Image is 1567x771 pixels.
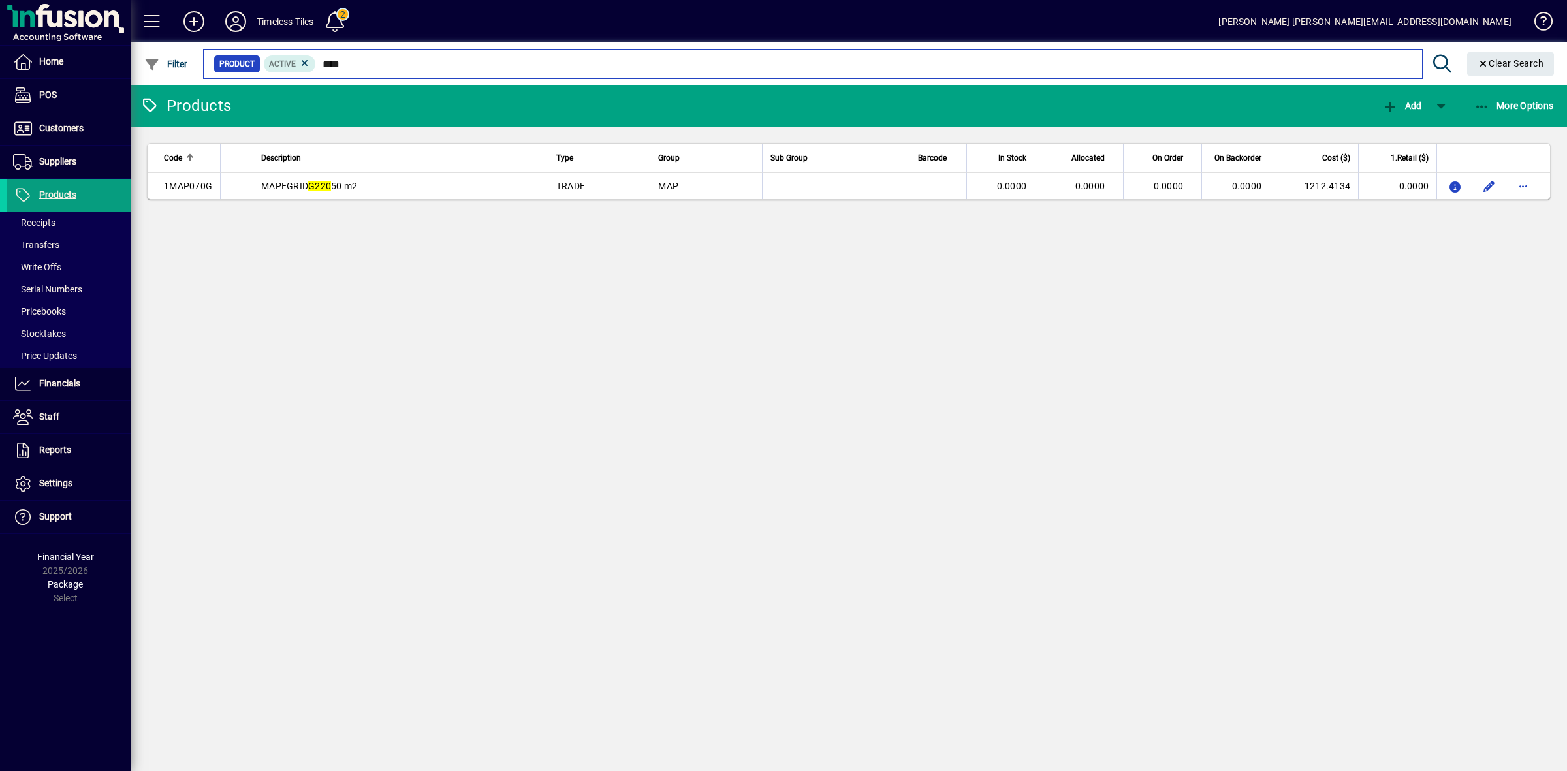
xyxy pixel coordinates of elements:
[261,181,357,191] span: MAPEGRID 50 m2
[39,189,76,200] span: Products
[1154,181,1184,191] span: 0.0000
[658,181,678,191] span: MAP
[269,59,296,69] span: Active
[39,411,59,422] span: Staff
[7,434,131,467] a: Reports
[1525,3,1551,45] a: Knowledge Base
[1467,52,1555,76] button: Clear
[1322,151,1350,165] span: Cost ($)
[39,56,63,67] span: Home
[48,579,83,590] span: Package
[13,217,55,228] span: Receipts
[1391,151,1429,165] span: 1.Retail ($)
[140,95,231,116] div: Products
[7,146,131,178] a: Suppliers
[997,181,1027,191] span: 0.0000
[257,11,313,32] div: Timeless Tiles
[13,328,66,339] span: Stocktakes
[1071,151,1105,165] span: Allocated
[7,323,131,345] a: Stocktakes
[13,240,59,250] span: Transfers
[7,278,131,300] a: Serial Numbers
[1132,151,1195,165] div: On Order
[770,151,808,165] span: Sub Group
[39,89,57,100] span: POS
[39,511,72,522] span: Support
[39,378,80,388] span: Financials
[1214,151,1261,165] span: On Backorder
[39,123,84,133] span: Customers
[7,345,131,367] a: Price Updates
[1218,11,1512,32] div: [PERSON_NAME] [PERSON_NAME][EMAIL_ADDRESS][DOMAIN_NAME]
[7,368,131,400] a: Financials
[13,284,82,294] span: Serial Numbers
[1280,173,1358,199] td: 1212.4134
[556,151,573,165] span: Type
[918,151,947,165] span: Barcode
[7,234,131,256] a: Transfers
[37,552,94,562] span: Financial Year
[13,306,66,317] span: Pricebooks
[219,57,255,71] span: Product
[770,151,902,165] div: Sub Group
[658,151,680,165] span: Group
[261,151,301,165] span: Description
[1358,173,1436,199] td: 0.0000
[1075,181,1105,191] span: 0.0000
[7,300,131,323] a: Pricebooks
[173,10,215,33] button: Add
[39,445,71,455] span: Reports
[1478,58,1544,69] span: Clear Search
[7,401,131,433] a: Staff
[1379,94,1425,118] button: Add
[308,181,331,191] em: G220
[998,151,1026,165] span: In Stock
[1382,101,1421,111] span: Add
[1471,94,1557,118] button: More Options
[164,151,182,165] span: Code
[7,501,131,533] a: Support
[141,52,191,76] button: Filter
[215,10,257,33] button: Profile
[918,151,958,165] div: Barcode
[261,151,540,165] div: Description
[1513,176,1534,197] button: More options
[556,151,642,165] div: Type
[39,156,76,166] span: Suppliers
[7,46,131,78] a: Home
[658,151,754,165] div: Group
[7,256,131,278] a: Write Offs
[264,55,316,72] mat-chip: Activation Status: Active
[1152,151,1183,165] span: On Order
[7,79,131,112] a: POS
[1053,151,1116,165] div: Allocated
[39,478,72,488] span: Settings
[13,351,77,361] span: Price Updates
[7,467,131,500] a: Settings
[975,151,1038,165] div: In Stock
[1479,176,1500,197] button: Edit
[7,112,131,145] a: Customers
[164,181,212,191] span: 1MAP070G
[144,59,188,69] span: Filter
[1232,181,1262,191] span: 0.0000
[1210,151,1273,165] div: On Backorder
[556,181,585,191] span: TRADE
[164,151,212,165] div: Code
[13,262,61,272] span: Write Offs
[7,212,131,234] a: Receipts
[1474,101,1554,111] span: More Options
